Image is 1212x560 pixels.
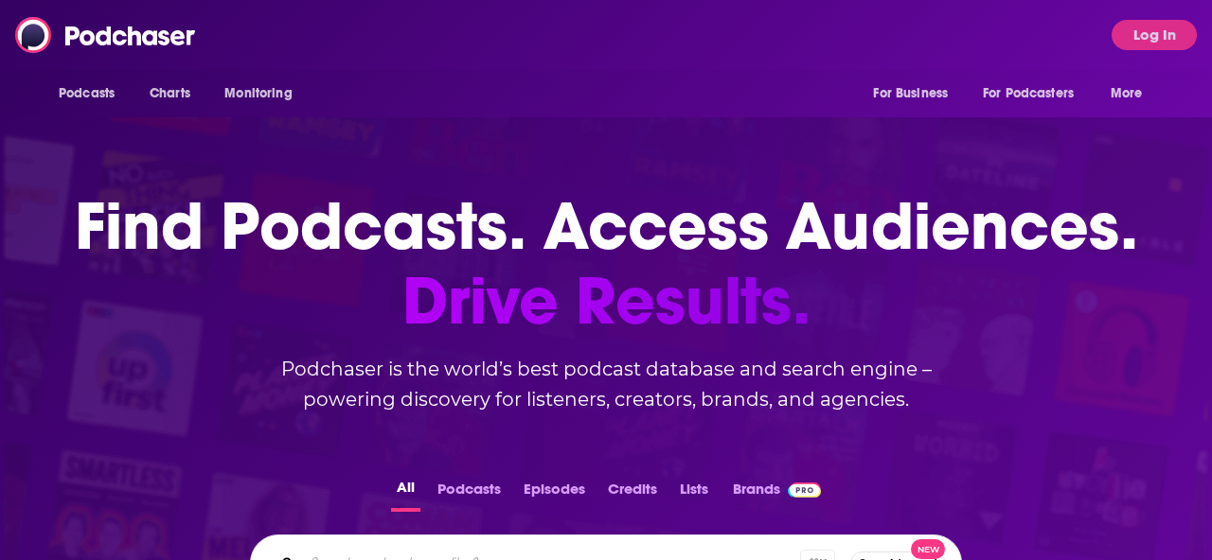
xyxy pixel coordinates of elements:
span: Monitoring [224,80,292,107]
h2: Podchaser is the world’s best podcast database and search engine – powering discovery for listene... [227,354,985,414]
span: For Business [873,80,948,107]
span: Podcasts [59,80,115,107]
button: open menu [860,76,971,112]
a: BrandsPodchaser Pro [733,475,821,512]
span: Drive Results. [75,264,1138,339]
a: Charts [137,76,202,112]
button: Podcasts [432,475,507,512]
button: Log In [1112,20,1197,50]
h1: Find Podcasts. Access Audiences. [75,189,1138,339]
button: Lists [674,475,714,512]
button: open menu [211,76,316,112]
button: open menu [1097,76,1167,112]
img: Podchaser - Follow, Share and Rate Podcasts [15,17,197,53]
button: open menu [45,76,139,112]
button: Episodes [518,475,591,512]
button: Credits [602,475,663,512]
span: Charts [150,80,190,107]
img: Podchaser Pro [788,482,821,498]
button: All [391,475,420,512]
span: For Podcasters [983,80,1074,107]
button: open menu [971,76,1101,112]
span: New [911,539,945,559]
span: More [1111,80,1143,107]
